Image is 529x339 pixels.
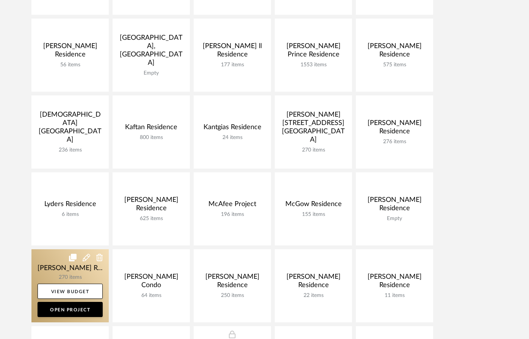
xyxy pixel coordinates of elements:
[119,70,184,77] div: Empty
[281,147,346,153] div: 270 items
[362,119,427,139] div: [PERSON_NAME] Residence
[38,42,103,62] div: [PERSON_NAME] Residence
[281,211,346,218] div: 155 items
[38,147,103,153] div: 236 items
[38,62,103,68] div: 56 items
[200,200,265,211] div: McAfee Project
[281,273,346,292] div: [PERSON_NAME] Residence
[281,200,346,211] div: McGow Residence
[362,196,427,216] div: [PERSON_NAME] Residence
[119,34,184,70] div: [GEOGRAPHIC_DATA], [GEOGRAPHIC_DATA]
[200,292,265,299] div: 250 items
[362,62,427,68] div: 575 items
[200,211,265,218] div: 196 items
[119,273,184,292] div: [PERSON_NAME] Condo
[119,123,184,134] div: Kaftan Residence
[119,134,184,141] div: 800 items
[38,211,103,218] div: 6 items
[281,42,346,62] div: [PERSON_NAME] Prince Residence
[281,62,346,68] div: 1553 items
[200,123,265,134] div: Kantgias Residence
[281,292,346,299] div: 22 items
[38,200,103,211] div: Lyders Residence
[38,302,103,317] a: Open Project
[362,42,427,62] div: [PERSON_NAME] Residence
[362,292,427,299] div: 11 items
[119,216,184,222] div: 625 items
[200,273,265,292] div: [PERSON_NAME] Residence
[119,196,184,216] div: [PERSON_NAME] Residence
[200,62,265,68] div: 177 items
[38,111,103,147] div: [DEMOGRAPHIC_DATA] [GEOGRAPHIC_DATA]
[200,42,265,62] div: [PERSON_NAME] ll Residence
[281,111,346,147] div: [PERSON_NAME] [STREET_ADDRESS][GEOGRAPHIC_DATA]
[38,284,103,299] a: View Budget
[362,273,427,292] div: [PERSON_NAME] Residence
[200,134,265,141] div: 24 items
[119,292,184,299] div: 64 items
[362,216,427,222] div: Empty
[362,139,427,145] div: 276 items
